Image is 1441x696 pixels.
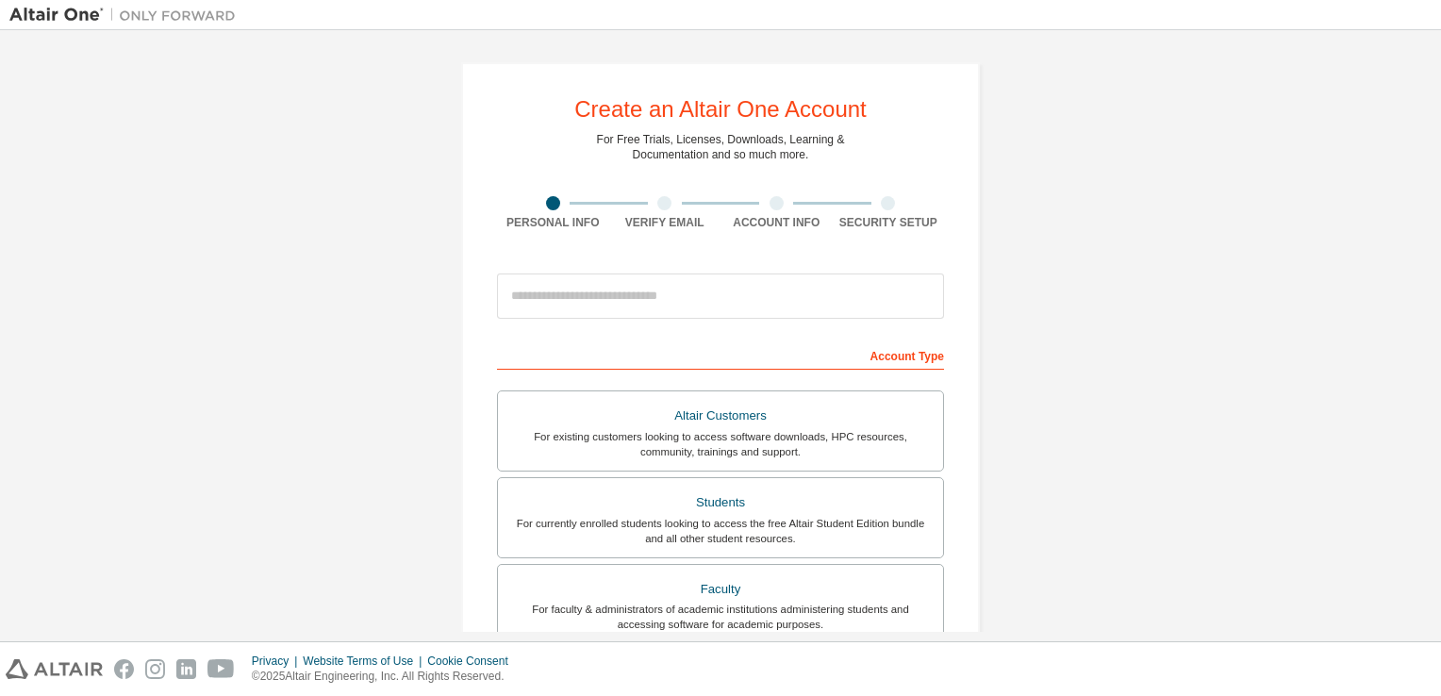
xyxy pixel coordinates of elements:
[833,215,945,230] div: Security Setup
[509,489,932,516] div: Students
[207,659,235,679] img: youtube.svg
[303,654,427,669] div: Website Terms of Use
[252,654,303,669] div: Privacy
[509,403,932,429] div: Altair Customers
[114,659,134,679] img: facebook.svg
[176,659,196,679] img: linkedin.svg
[509,516,932,546] div: For currently enrolled students looking to access the free Altair Student Edition bundle and all ...
[597,132,845,162] div: For Free Trials, Licenses, Downloads, Learning & Documentation and so much more.
[509,602,932,632] div: For faculty & administrators of academic institutions administering students and accessing softwa...
[509,429,932,459] div: For existing customers looking to access software downloads, HPC resources, community, trainings ...
[609,215,721,230] div: Verify Email
[497,215,609,230] div: Personal Info
[574,98,867,121] div: Create an Altair One Account
[252,669,520,685] p: © 2025 Altair Engineering, Inc. All Rights Reserved.
[720,215,833,230] div: Account Info
[427,654,519,669] div: Cookie Consent
[6,659,103,679] img: altair_logo.svg
[509,576,932,603] div: Faculty
[9,6,245,25] img: Altair One
[497,340,944,370] div: Account Type
[145,659,165,679] img: instagram.svg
